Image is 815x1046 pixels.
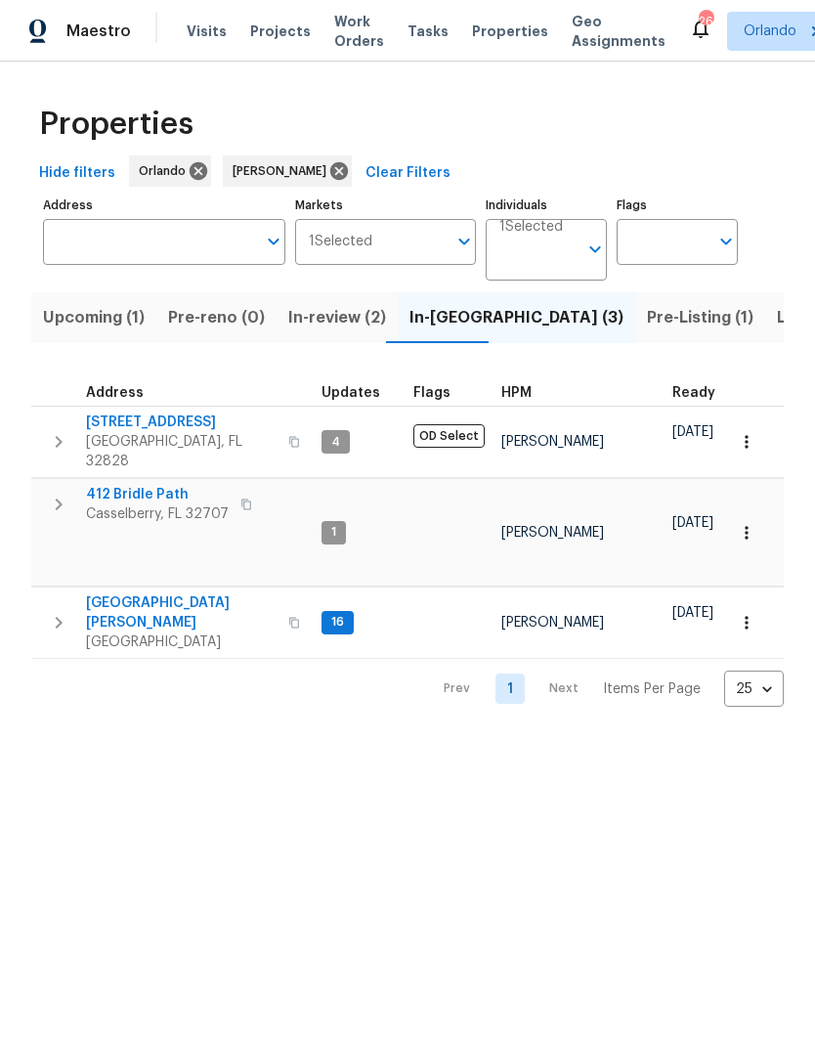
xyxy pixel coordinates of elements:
nav: Pagination Navigation [425,671,784,707]
span: 4 [323,434,348,451]
span: [DATE] [672,606,713,620]
span: Hide filters [39,161,115,186]
button: Open [450,228,478,255]
span: [PERSON_NAME] [501,616,604,630]
button: Hide filters [31,155,123,192]
span: In-review (2) [288,304,386,331]
span: [DATE] [672,516,713,530]
span: Upcoming (1) [43,304,145,331]
span: Projects [250,22,311,41]
div: 25 [724,664,784,715]
span: 1 Selected [499,219,563,236]
span: [PERSON_NAME] [501,435,604,449]
span: [GEOGRAPHIC_DATA] [86,632,277,652]
span: [GEOGRAPHIC_DATA][PERSON_NAME] [86,593,277,632]
span: [PERSON_NAME] [233,161,334,181]
span: In-[GEOGRAPHIC_DATA] (3) [409,304,623,331]
div: Orlando [129,155,211,187]
a: Goto page 1 [495,674,525,704]
span: Orlando [744,22,796,41]
span: Orlando [139,161,193,181]
span: Address [86,386,144,400]
label: Flags [617,199,738,211]
span: 1 Selected [309,234,372,250]
span: [DATE] [672,425,713,439]
span: Updates [322,386,380,400]
span: Ready [672,386,715,400]
span: Casselberry, FL 32707 [86,504,229,524]
span: Tasks [407,24,449,38]
span: Visits [187,22,227,41]
label: Address [43,199,285,211]
label: Individuals [486,199,607,211]
div: Earliest renovation start date (first business day after COE or Checkout) [672,386,733,400]
div: 26 [699,12,712,31]
span: Clear Filters [365,161,450,186]
span: [GEOGRAPHIC_DATA], FL 32828 [86,432,277,471]
span: Flags [413,386,450,400]
button: Open [712,228,740,255]
span: Geo Assignments [572,12,665,51]
div: [PERSON_NAME] [223,155,352,187]
span: Pre-reno (0) [168,304,265,331]
span: [STREET_ADDRESS] [86,413,277,432]
span: HPM [501,386,532,400]
span: [PERSON_NAME] [501,526,604,540]
span: Properties [39,114,193,134]
span: Maestro [66,22,131,41]
p: Items Per Page [603,679,701,699]
label: Markets [295,199,477,211]
button: Clear Filters [358,155,458,192]
span: 16 [323,614,352,631]
button: Open [260,228,287,255]
span: OD Select [413,424,485,448]
span: Properties [472,22,548,41]
span: Pre-Listing (1) [647,304,753,331]
button: Open [581,236,609,263]
span: Work Orders [334,12,384,51]
span: 412 Bridle Path [86,485,229,504]
span: 1 [323,524,344,541]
